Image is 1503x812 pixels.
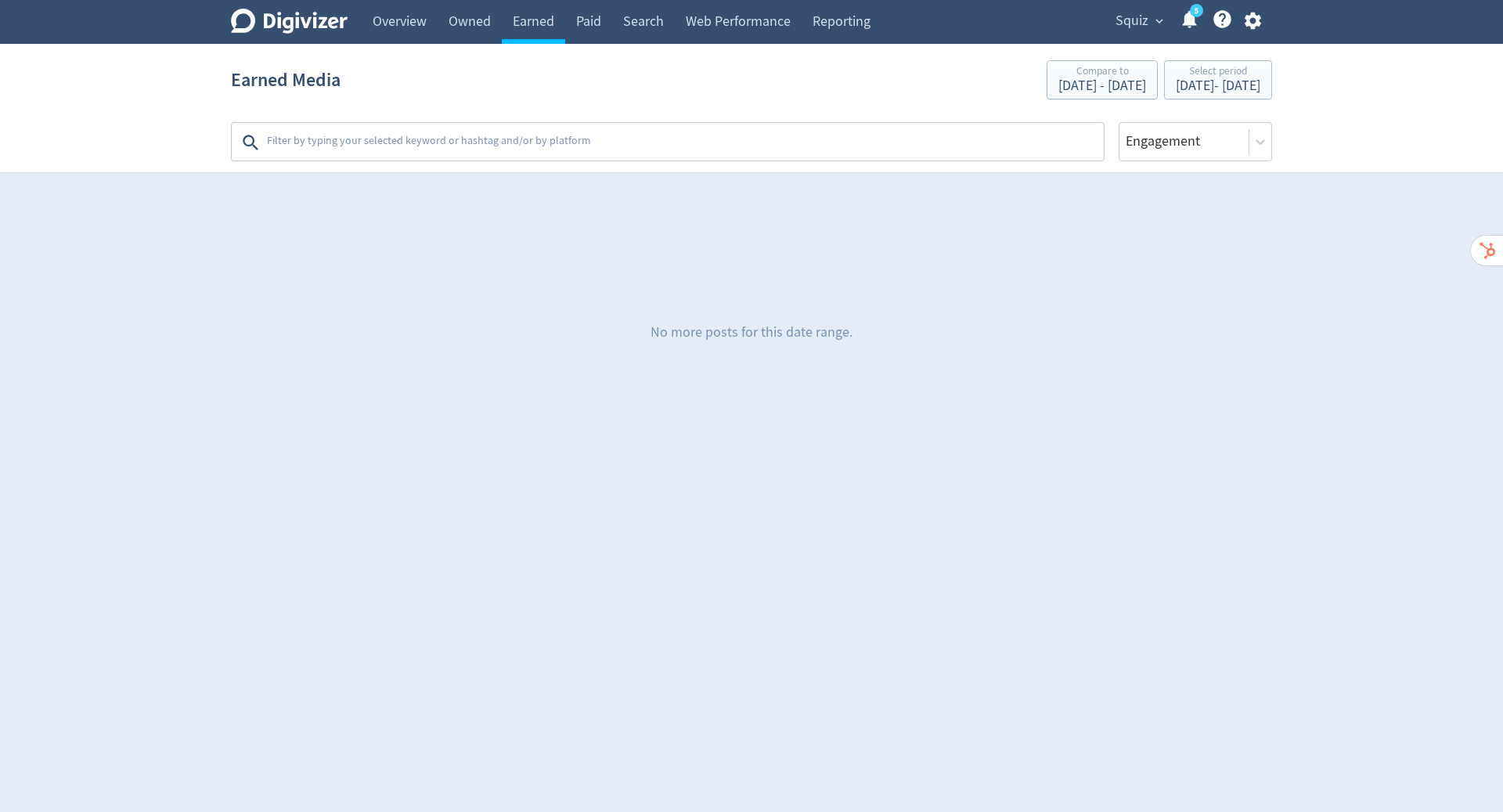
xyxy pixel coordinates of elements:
[1058,66,1146,79] div: Compare to
[1176,79,1260,93] div: [DATE] - [DATE]
[651,323,852,342] p: No more posts for this date range.
[1116,9,1148,34] span: Squiz
[1058,79,1146,93] div: [DATE] - [DATE]
[1195,5,1198,16] text: 5
[1110,9,1167,34] button: Squiz
[1047,60,1158,99] button: Compare to[DATE] - [DATE]
[1152,14,1166,28] span: expand_more
[1176,66,1260,79] div: Select period
[1190,4,1203,17] a: 5
[1164,60,1272,99] button: Select period[DATE]- [DATE]
[231,55,341,105] h1: Earned Media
